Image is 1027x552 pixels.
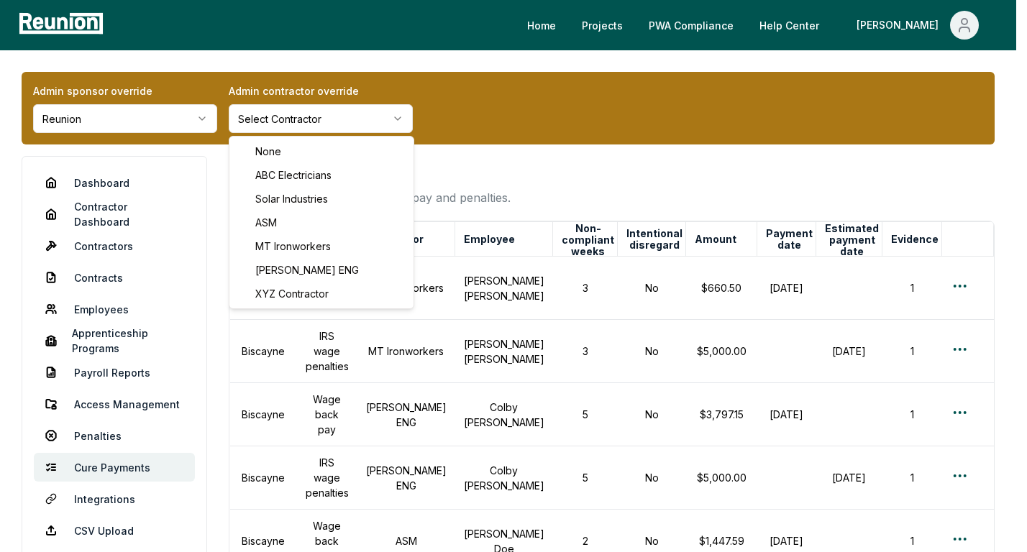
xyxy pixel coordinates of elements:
span: Solar Industries [255,191,328,206]
span: [PERSON_NAME] ENG [255,262,359,277]
span: None [255,144,281,159]
span: ABC Electricians [255,167,332,183]
span: XYZ Contractor [255,286,329,301]
span: MT Ironworkers [255,239,331,254]
span: ASM [255,215,277,230]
